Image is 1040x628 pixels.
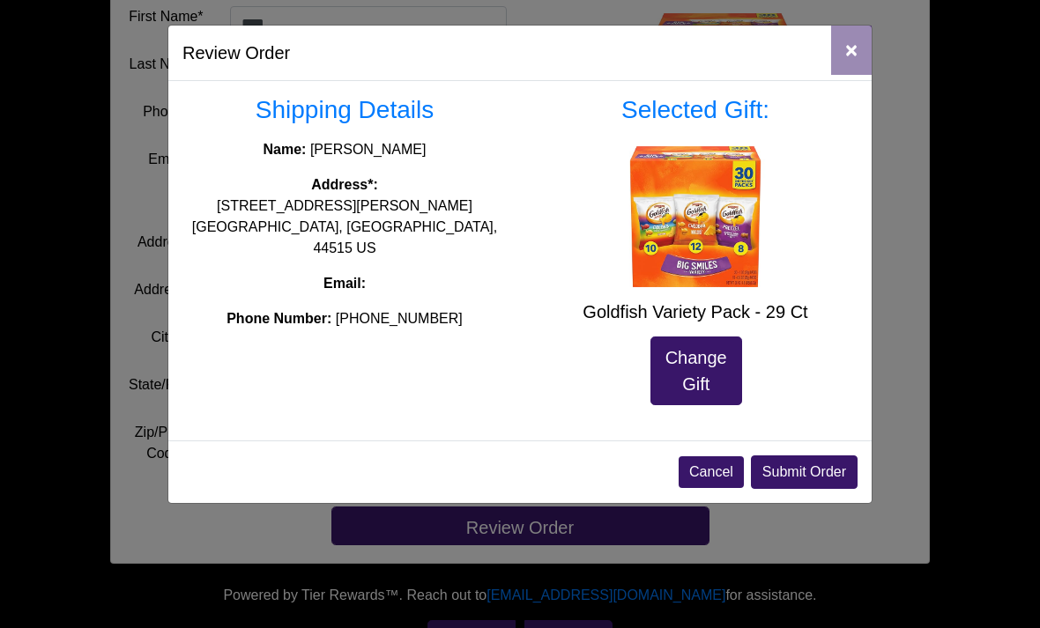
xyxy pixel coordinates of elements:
[192,198,497,255] span: [STREET_ADDRESS][PERSON_NAME] [GEOGRAPHIC_DATA], [GEOGRAPHIC_DATA], 44515 US
[845,38,858,62] span: ×
[679,456,744,488] button: Cancel
[311,177,378,192] strong: Address*:
[310,142,427,157] span: [PERSON_NAME]
[831,26,872,75] button: Close
[751,455,858,489] button: Submit Order
[323,276,366,291] strong: Email:
[533,301,858,322] h5: Goldfish Variety Pack - 29 Ct
[336,311,463,326] span: [PHONE_NUMBER]
[182,95,507,125] h3: Shipping Details
[625,146,766,287] img: Goldfish Variety Pack - 29 Ct
[264,142,307,157] strong: Name:
[533,95,858,125] h3: Selected Gift:
[227,311,331,326] strong: Phone Number:
[650,336,742,405] a: Change Gift
[182,40,290,66] h5: Review Order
